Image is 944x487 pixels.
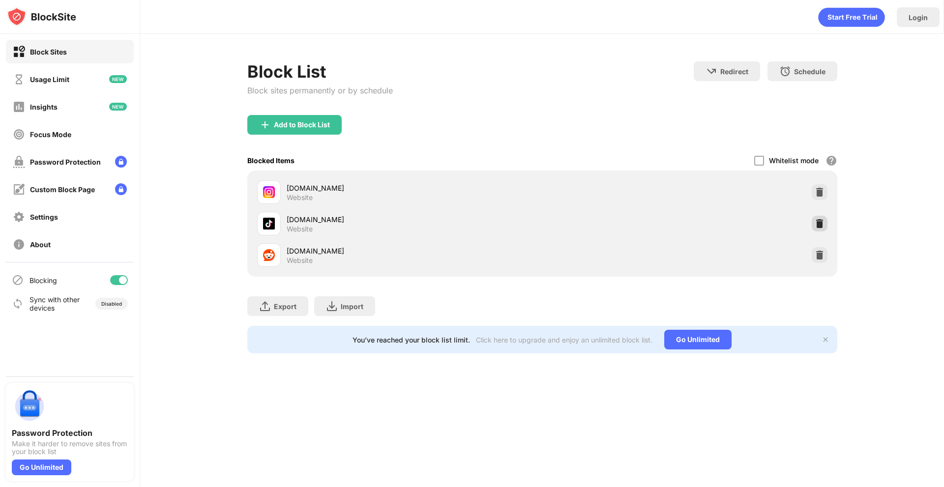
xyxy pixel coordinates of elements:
div: Import [341,302,363,311]
div: [DOMAIN_NAME] [287,214,542,225]
img: sync-icon.svg [12,298,24,310]
img: lock-menu.svg [115,183,127,195]
div: Block sites permanently or by schedule [247,86,393,95]
img: focus-off.svg [13,128,25,141]
div: [DOMAIN_NAME] [287,246,542,256]
div: Schedule [794,67,826,76]
div: [DOMAIN_NAME] [287,183,542,193]
img: time-usage-off.svg [13,73,25,86]
div: Go Unlimited [664,330,732,349]
img: new-icon.svg [109,75,127,83]
div: Password Protection [12,428,128,438]
img: favicons [263,186,275,198]
div: Click here to upgrade and enjoy an unlimited block list. [476,336,652,344]
img: customize-block-page-off.svg [13,183,25,196]
img: insights-off.svg [13,101,25,113]
div: Password Protection [30,158,101,166]
div: Usage Limit [30,75,69,84]
div: Website [287,225,313,233]
img: push-password-protection.svg [12,389,47,424]
img: settings-off.svg [13,211,25,223]
img: password-protection-off.svg [13,156,25,168]
div: Block List [247,61,393,82]
div: Redirect [720,67,748,76]
div: Insights [30,103,58,111]
div: Block Sites [30,48,67,56]
div: Website [287,256,313,265]
div: Export [274,302,296,311]
img: logo-blocksite.svg [7,7,76,27]
div: Whitelist mode [769,156,819,165]
img: about-off.svg [13,238,25,251]
img: blocking-icon.svg [12,274,24,286]
div: Settings [30,213,58,221]
div: Blocking [29,276,57,285]
img: new-icon.svg [109,103,127,111]
div: Go Unlimited [12,459,71,475]
div: Add to Block List [274,121,330,129]
img: block-on.svg [13,46,25,58]
div: Login [909,13,928,22]
img: x-button.svg [822,336,829,344]
div: About [30,240,51,249]
img: favicons [263,249,275,261]
div: Blocked Items [247,156,295,165]
div: animation [818,7,885,27]
div: Focus Mode [30,130,71,139]
div: Website [287,193,313,202]
img: lock-menu.svg [115,156,127,168]
div: Make it harder to remove sites from your block list [12,440,128,456]
img: favicons [263,218,275,229]
div: Disabled [101,301,122,307]
div: Custom Block Page [30,185,95,194]
div: You’ve reached your block list limit. [353,336,470,344]
div: Sync with other devices [29,295,80,312]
